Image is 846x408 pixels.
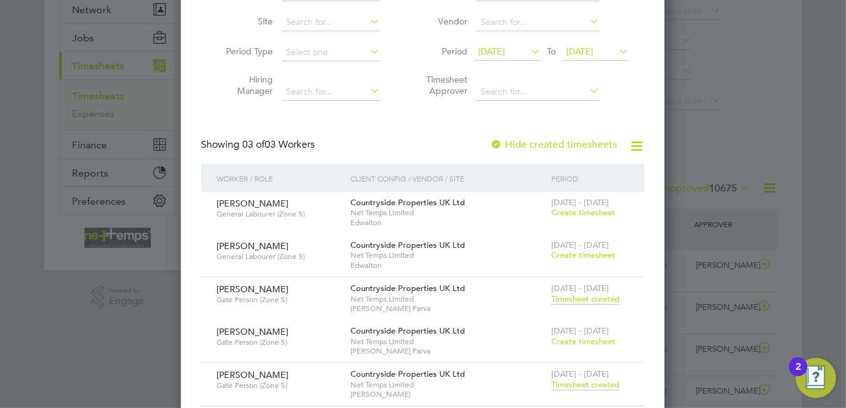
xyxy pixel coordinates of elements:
span: Net Temps Limited [350,380,545,390]
span: [PERSON_NAME] [217,240,288,252]
input: Search for... [282,83,380,101]
span: [PERSON_NAME] [217,326,288,337]
input: Search for... [282,14,380,31]
span: [DATE] - [DATE] [551,197,609,208]
span: [PERSON_NAME] [217,198,288,209]
span: [DATE] [566,46,593,57]
span: General Labourer (Zone 5) [217,209,341,219]
span: [PERSON_NAME] Parva [350,346,545,356]
input: Search for... [476,14,599,31]
button: Open Resource Center, 2 new notifications [796,358,836,398]
span: [PERSON_NAME] [350,389,545,399]
span: Countryside Properties UK Ltd [350,325,465,336]
span: Net Temps Limited [350,250,545,260]
span: [DATE] - [DATE] [551,369,609,379]
label: Hiring Manager [217,74,273,96]
span: General Labourer (Zone 5) [217,252,341,262]
span: Countryside Properties UK Ltd [350,197,465,208]
span: Create timesheet [551,207,615,218]
span: Countryside Properties UK Ltd [350,240,465,250]
span: Gate Person (Zone 5) [217,380,341,390]
label: Vendor [411,16,467,27]
div: Period [548,164,632,193]
label: Timesheet Approver [411,74,467,96]
span: Edwalton [350,218,545,228]
label: Hide created timesheets [490,138,617,151]
label: Period [411,46,467,57]
input: Search for... [476,83,599,101]
span: Create timesheet [551,250,615,260]
div: Showing [201,138,317,151]
span: [DATE] - [DATE] [551,325,609,336]
span: [DATE] - [DATE] [551,240,609,250]
span: 03 of [242,138,265,151]
span: To [543,43,559,59]
span: [PERSON_NAME] [217,283,288,295]
span: Countryside Properties UK Ltd [350,369,465,379]
span: [DATE] - [DATE] [551,283,609,293]
span: Edwalton [350,260,545,270]
span: Create timesheet [551,336,615,347]
span: Timesheet created [551,293,619,305]
span: Countryside Properties UK Ltd [350,283,465,293]
span: Net Temps Limited [350,208,545,218]
div: 2 [795,367,801,383]
input: Select one [282,44,380,61]
span: Gate Person (Zone 5) [217,295,341,305]
div: Worker / Role [213,164,347,193]
span: Net Temps Limited [350,337,545,347]
span: Gate Person (Zone 5) [217,337,341,347]
span: [PERSON_NAME] Parva [350,303,545,314]
span: [PERSON_NAME] [217,369,288,380]
span: 03 Workers [242,138,315,151]
span: Net Temps Limited [350,294,545,304]
label: Site [217,16,273,27]
span: Timesheet created [551,379,619,390]
label: Period Type [217,46,273,57]
div: Client Config / Vendor / Site [347,164,548,193]
span: [DATE] [478,46,505,57]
